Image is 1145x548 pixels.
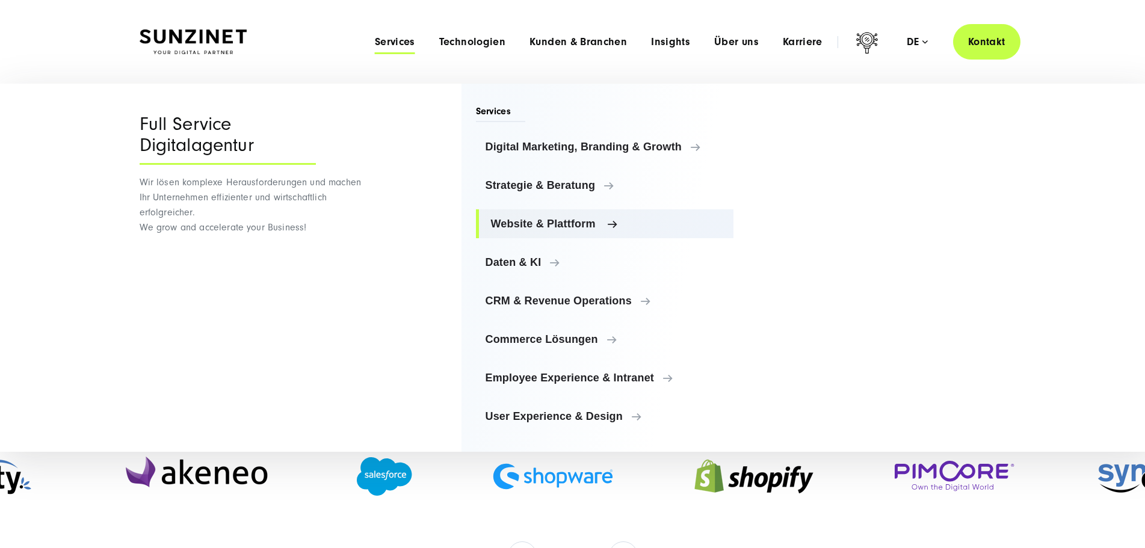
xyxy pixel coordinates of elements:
[476,286,734,315] a: CRM & Revenue Operations
[375,36,415,48] a: Services
[476,105,526,122] span: Services
[140,177,362,233] span: Wir lösen komplexe Herausforderungen und machen Ihr Unternehmen effizienter und wirtschaftlich er...
[486,333,724,345] span: Commerce Lösungen
[439,36,505,48] a: Technologien
[491,218,724,230] span: Website & Plattform
[895,461,1015,491] img: Pimcore Partner Agentur - Digitalagentur SUNZINET
[140,114,316,165] div: Full Service Digitalagentur
[486,141,724,153] span: Digital Marketing, Branding & Growth
[476,402,734,431] a: User Experience & Design
[493,463,613,490] img: Shopware Partner Agentur - Digitalagentur SUNZINET
[357,457,412,496] img: Salesforce Partner Agentur - Digitalagentur SUNZINET
[476,209,734,238] a: Website & Plattform
[140,29,247,55] img: SUNZINET Full Service Digital Agentur
[486,295,724,307] span: CRM & Revenue Operations
[953,24,1020,60] a: Kontakt
[651,36,690,48] a: Insights
[476,363,734,392] a: Employee Experience & Intranet
[529,36,627,48] a: Kunden & Branchen
[486,410,724,422] span: User Experience & Design
[476,132,734,161] a: Digital Marketing, Branding & Growth
[116,446,276,506] img: Akeneo Partner Agentur - Digitalagentur für Pim-Implementierung SUNZINET
[486,179,724,191] span: Strategie & Beratung
[783,36,822,48] a: Karriere
[714,36,759,48] a: Über uns
[476,171,734,200] a: Strategie & Beratung
[476,325,734,354] a: Commerce Lösungen
[694,444,814,509] img: Shopify Partner Agentur - Digitalagentur SUNZINET
[486,256,724,268] span: Daten & KI
[486,372,724,384] span: Employee Experience & Intranet
[476,248,734,277] a: Daten & KI
[907,36,928,48] div: de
